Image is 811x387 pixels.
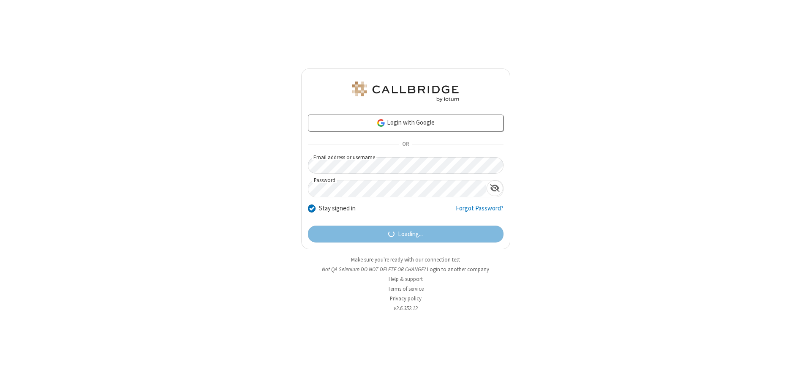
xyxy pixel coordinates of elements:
div: Show password [487,180,503,196]
button: Loading... [308,226,503,243]
li: v2.6.352.12 [301,304,510,312]
a: Terms of service [388,285,424,292]
label: Stay signed in [319,204,356,213]
a: Forgot Password? [456,204,503,220]
button: Login to another company [427,265,489,273]
input: Password [308,180,487,197]
li: Not QA Selenium DO NOT DELETE OR CHANGE? [301,265,510,273]
input: Email address or username [308,157,503,174]
a: Help & support [389,275,423,283]
img: google-icon.png [376,118,386,128]
a: Login with Google [308,114,503,131]
iframe: Chat [790,365,805,381]
a: Privacy policy [390,295,422,302]
span: Loading... [398,229,423,239]
a: Make sure you're ready with our connection test [351,256,460,263]
img: QA Selenium DO NOT DELETE OR CHANGE [351,82,460,102]
span: OR [399,139,412,150]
